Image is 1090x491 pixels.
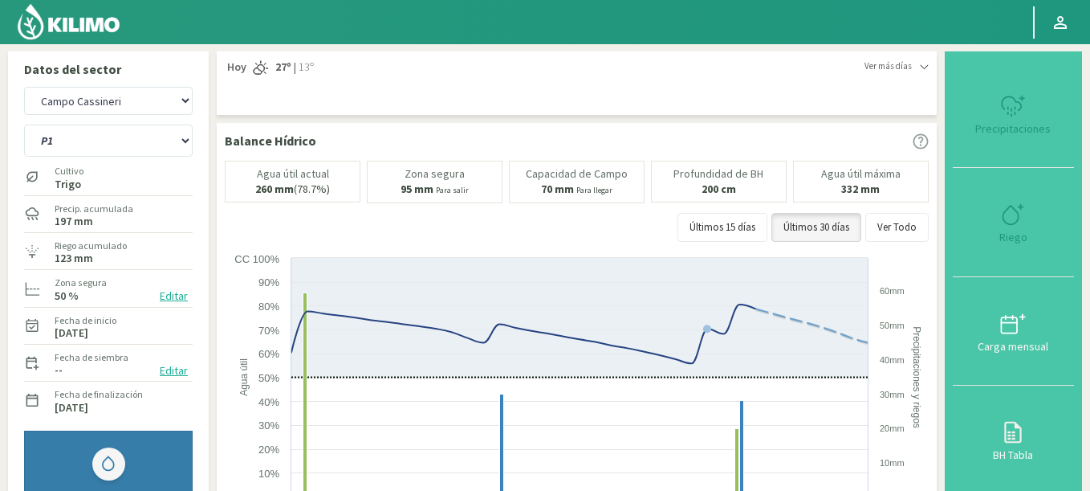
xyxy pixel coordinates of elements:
p: Capacidad de Campo [526,168,628,180]
p: Profundidad de BH [673,168,763,180]
text: Precipitaciones y riegos [911,326,922,428]
text: 10% [258,468,279,480]
p: (78.7%) [255,183,330,195]
b: 95 mm [401,182,433,196]
label: Fecha de inicio [55,313,116,328]
strong: 27º [275,59,291,74]
text: 30% [258,419,279,432]
text: 90% [258,276,279,288]
label: Cultivo [55,164,83,178]
text: 20% [258,444,279,456]
text: 50mm [880,321,905,330]
text: 50% [258,372,279,384]
label: Trigo [55,179,83,190]
button: Carga mensual [953,277,1074,386]
button: Editar [155,362,193,380]
div: Riego [958,231,1069,243]
label: 50 % [55,291,79,301]
text: 10mm [880,458,905,468]
button: Últimos 15 días [677,213,767,242]
text: 80% [258,301,279,313]
button: Riego [953,168,1074,276]
label: Zona segura [55,276,107,290]
span: 13º [296,59,314,76]
text: 20mm [880,423,905,433]
label: [DATE] [55,403,88,413]
label: Fecha de siembra [55,350,128,365]
small: Para llegar [576,185,612,195]
button: Precipitaciones [953,59,1074,168]
label: 123 mm [55,253,93,264]
b: 332 mm [841,182,880,196]
text: Agua útil [238,358,250,396]
text: 40% [258,396,279,408]
p: Balance Hídrico [225,131,316,150]
text: 60% [258,348,279,360]
b: 200 cm [702,182,736,196]
label: [DATE] [55,328,88,338]
p: Agua útil actual [257,168,329,180]
small: Para salir [436,185,469,195]
text: 60mm [880,286,905,296]
label: Precip. acumulada [55,202,133,216]
text: 70% [258,325,279,337]
p: Zona segura [405,168,465,180]
span: Hoy [225,59,246,76]
button: Ver Todo [865,213,929,242]
label: -- [55,365,63,375]
p: Agua útil máxima [821,168,901,180]
span: Ver más días [864,59,912,73]
label: Fecha de finalización [55,387,143,402]
img: Kilimo [16,2,121,41]
b: 260 mm [255,182,294,196]
text: CC 100% [234,253,279,265]
label: Riego acumulado [55,239,127,253]
label: 197 mm [55,216,93,227]
button: Editar [155,287,193,305]
button: Últimos 30 días [771,213,861,242]
div: Precipitaciones [958,123,1069,134]
div: Carga mensual [958,341,1069,352]
span: | [294,59,296,76]
div: BH Tabla [958,449,1069,460]
p: Datos del sector [24,59,193,79]
text: 40mm [880,355,905,365]
text: 30mm [880,390,905,399]
b: 70 mm [541,182,574,196]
